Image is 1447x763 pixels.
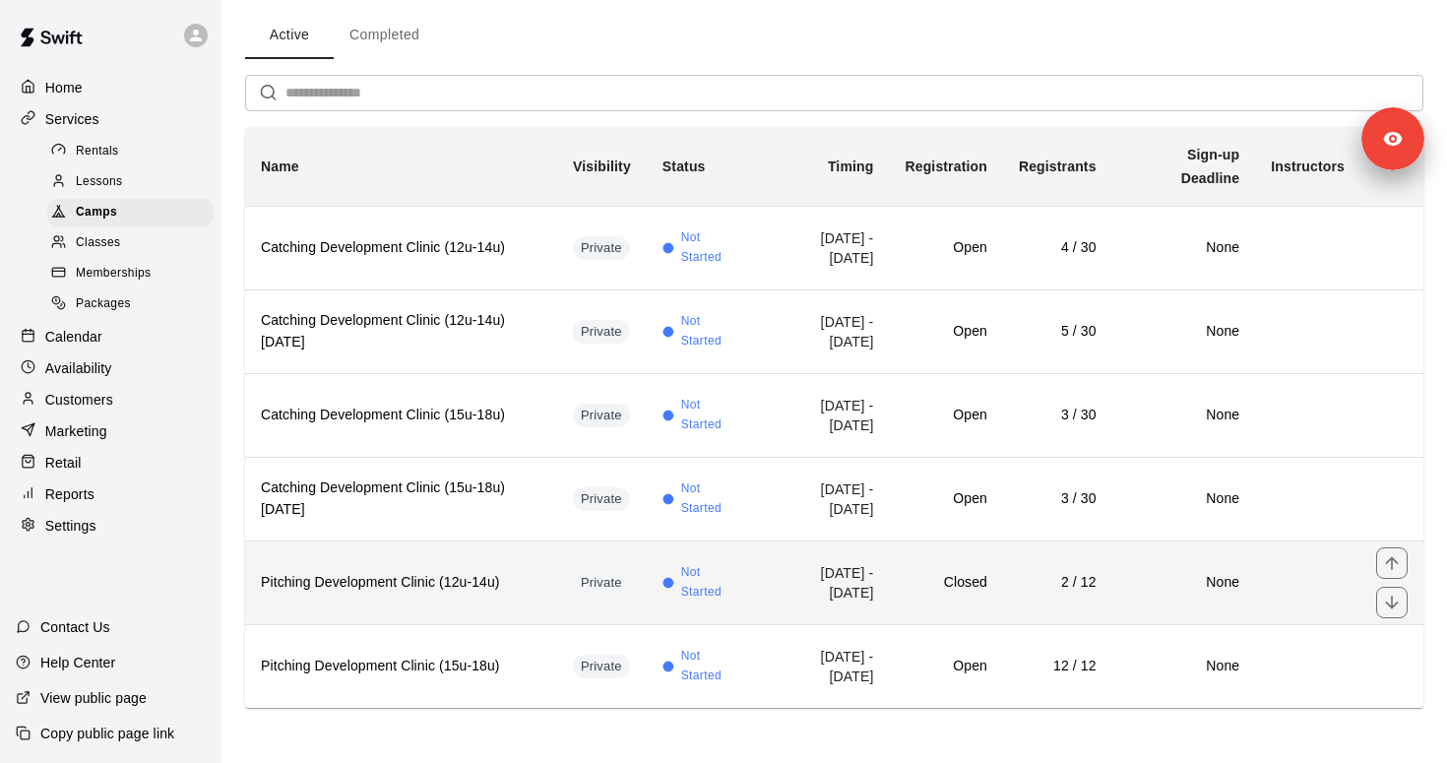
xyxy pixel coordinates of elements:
h6: Pitching Development Clinic (12u-14u) [261,572,541,594]
h6: Pitching Development Clinic (15u-18u) [261,656,541,677]
p: Reports [45,484,94,504]
h6: 5 / 30 [1019,321,1097,343]
span: Private [573,658,630,676]
b: Instructors [1271,159,1345,174]
h6: None [1128,572,1240,594]
span: Private [573,323,630,342]
a: Retail [16,448,206,477]
span: Not Started [681,396,744,435]
span: Private [573,574,630,593]
div: Lessons [47,168,214,196]
table: simple table [245,127,1423,708]
a: Rentals [47,136,221,166]
p: Home [45,78,83,97]
button: move item up [1376,547,1408,579]
div: Availability [16,353,206,383]
div: Services [16,104,206,134]
div: This service is hidden, and can only be accessed via a direct link [573,655,630,678]
td: [DATE] - [DATE] [760,289,890,373]
td: [DATE] - [DATE] [760,457,890,540]
p: Help Center [40,653,115,672]
div: Packages [47,290,214,318]
a: Customers [16,385,206,414]
p: Settings [45,516,96,536]
p: Contact Us [40,617,110,637]
button: move item down [1376,587,1408,618]
h6: Catching Development Clinic (15u-18u) [261,405,541,426]
a: Reports [16,479,206,509]
a: Memberships [47,259,221,289]
p: Copy public page link [40,724,174,743]
a: Packages [47,289,221,320]
span: Private [573,407,630,425]
div: Rentals [47,138,214,165]
h6: Open [905,321,986,343]
b: Registration [905,159,986,174]
div: Classes [47,229,214,257]
h6: Closed [905,572,986,594]
span: Not Started [681,563,744,603]
b: Name [261,159,299,174]
div: This service is hidden, and can only be accessed via a direct link [573,236,630,260]
p: Availability [45,358,112,378]
a: Camps [47,198,221,228]
h6: 2 / 12 [1019,572,1097,594]
div: This service is hidden, and can only be accessed via a direct link [573,404,630,427]
td: [DATE] - [DATE] [760,540,890,624]
h6: Open [905,656,986,677]
button: Active [245,12,334,59]
p: Services [45,109,99,129]
h6: None [1128,405,1240,426]
a: Classes [47,228,221,259]
div: This service is hidden, and can only be accessed via a direct link [573,320,630,344]
span: Memberships [76,264,151,284]
h6: 3 / 30 [1019,405,1097,426]
p: View public page [40,688,147,708]
a: Settings [16,511,206,540]
b: Status [662,159,706,174]
a: Lessons [47,166,221,197]
h6: 4 / 30 [1019,237,1097,259]
span: Not Started [681,312,744,351]
h6: None [1128,237,1240,259]
h6: Catching Development Clinic (12u-14u) [DATE] [261,310,541,353]
h6: Catching Development Clinic (12u-14u) [261,237,541,259]
b: Registrants [1019,159,1097,174]
td: [DATE] - [DATE] [760,206,890,289]
a: Home [16,73,206,102]
h6: Open [905,405,986,426]
div: Memberships [47,260,214,287]
p: Calendar [45,327,102,347]
p: Retail [45,453,82,473]
span: Classes [76,233,120,253]
p: Customers [45,390,113,410]
span: Camps [76,203,117,223]
td: [DATE] - [DATE] [760,373,890,457]
span: Private [573,490,630,509]
div: Camps [47,199,214,226]
span: Lessons [76,172,123,192]
h6: 3 / 30 [1019,488,1097,510]
span: Packages [76,294,131,314]
h6: Catching Development Clinic (15u-18u) [DATE] [261,477,541,521]
b: Visibility [573,159,631,174]
h6: Open [905,237,986,259]
span: Not Started [681,479,744,519]
a: Marketing [16,416,206,446]
span: Not Started [681,647,744,686]
div: This service is hidden, and can only be accessed via a direct link [573,487,630,511]
a: Calendar [16,322,206,351]
h6: None [1128,488,1240,510]
p: Marketing [45,421,107,441]
span: Not Started [681,228,744,268]
h6: None [1128,321,1240,343]
h6: Open [905,488,986,510]
b: Sign-up Deadline [1181,147,1240,186]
